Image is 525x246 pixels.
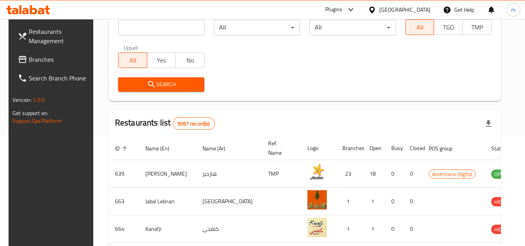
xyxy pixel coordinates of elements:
[196,215,262,243] td: كنفجي
[466,22,488,33] span: TMP
[491,197,515,206] span: HIDDEN
[307,218,327,237] img: Kanafji
[139,188,196,215] td: Jabal Lebnan
[173,117,215,130] div: Total records count
[12,50,96,69] a: Branches
[122,55,144,66] span: All
[109,215,139,243] td: 664
[437,22,460,33] span: TGO
[12,116,62,126] a: Support.OpsPlatform
[12,22,96,50] a: Restaurants Management
[307,162,327,182] img: Hardee's
[124,45,138,50] label: Upsell
[325,5,342,14] div: Plugins
[409,22,431,33] span: All
[385,136,404,160] th: Busy
[385,215,404,243] td: 0
[124,80,198,89] span: Search
[491,144,516,153] span: Status
[363,136,385,160] th: Open
[115,144,130,153] span: ID
[385,188,404,215] td: 0
[175,52,204,68] button: No
[118,77,204,92] button: Search
[147,52,176,68] button: Yes
[12,108,48,118] span: Get support on:
[404,136,422,160] th: Closed
[404,215,422,243] td: 0
[33,95,45,105] span: 1.0.0
[139,215,196,243] td: Kanafji
[336,215,363,243] td: 1
[307,190,327,209] img: Jabal Lebnan
[429,170,475,179] span: Americana-Digital
[115,117,215,130] h2: Restaurants list
[196,160,262,188] td: هارديز
[405,19,434,35] button: All
[196,188,262,215] td: [GEOGRAPHIC_DATA]
[363,160,385,188] td: 18
[179,55,201,66] span: No
[173,120,214,127] span: 9057 record(s)
[363,188,385,215] td: 1
[379,5,431,14] div: [GEOGRAPHIC_DATA]
[363,215,385,243] td: 1
[479,114,498,133] div: Export file
[491,225,515,234] span: HIDDEN
[309,20,396,35] div: All
[145,144,180,153] span: Name (En)
[29,55,90,64] span: Branches
[336,188,363,215] td: 1
[434,19,463,35] button: TGO
[268,139,292,157] span: Ref. Name
[491,169,510,179] div: OPEN
[214,20,300,35] div: All
[12,95,31,105] span: Version:
[301,136,336,160] th: Logo
[29,27,90,45] span: Restaurants Management
[109,160,139,188] td: 639
[262,160,301,188] td: TMP
[109,188,139,215] td: 663
[29,73,90,83] span: Search Branch Phone
[462,19,492,35] button: TMP
[12,69,96,87] a: Search Branch Phone
[139,160,196,188] td: [PERSON_NAME]
[404,160,422,188] td: 0
[150,55,173,66] span: Yes
[429,144,462,153] span: POS group
[336,160,363,188] td: 23
[202,144,235,153] span: Name (Ar)
[385,160,404,188] td: 0
[511,5,516,14] span: m
[118,20,204,35] input: Search for restaurant name or ID..
[336,136,363,160] th: Branches
[118,52,147,68] button: All
[404,188,422,215] td: 0
[491,170,510,179] span: OPEN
